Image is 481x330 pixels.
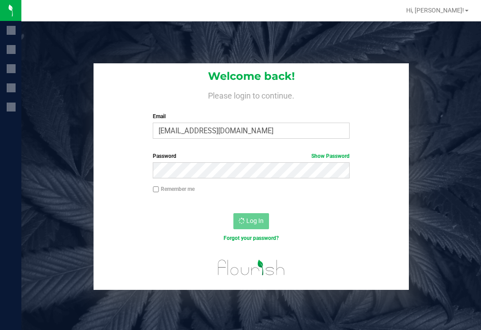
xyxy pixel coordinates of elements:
label: Email [153,112,350,120]
span: Password [153,153,176,159]
a: Show Password [311,153,350,159]
span: Hi, [PERSON_NAME]! [406,7,464,14]
span: Log In [246,217,264,224]
h1: Welcome back! [94,70,409,82]
img: flourish_logo.svg [212,252,291,284]
h4: Please login to continue. [94,89,409,100]
input: Remember me [153,186,159,193]
a: Forgot your password? [224,235,279,241]
label: Remember me [153,185,195,193]
button: Log In [233,213,269,229]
